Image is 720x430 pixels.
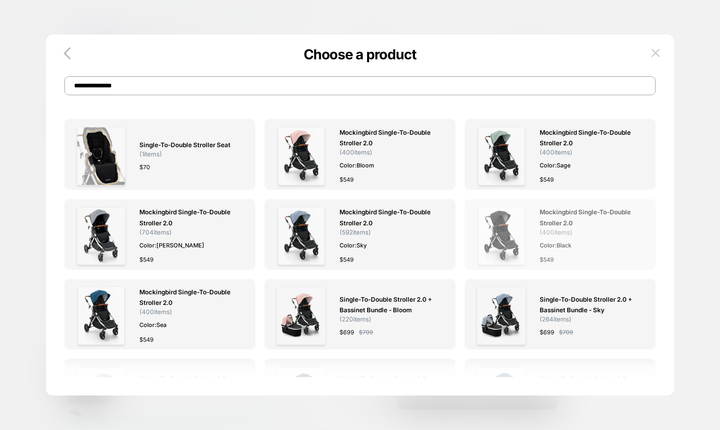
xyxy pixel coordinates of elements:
[540,374,639,395] span: Single-to-Double Stroller 2.0 + Bassinet Bundle - Sea
[540,327,554,337] span: $ 699
[340,241,438,250] span: Color: Sky
[340,161,438,170] span: Color: Bloom
[18,216,51,225] a: Gift Cards
[540,255,554,264] span: $ 549
[477,287,526,345] img: Sky-Watercolor-Penny_Stroller_Sky_Bassinet.png
[540,315,571,323] span: ( 264 items)
[340,374,438,395] span: Single-to-Double Stroller 2.0 + Bassinet Bundle - Black
[540,161,639,170] span: Color: Sage
[478,127,525,185] img: mockingbird-_0015_single-to-double-penny-sage-windowpane.jpg
[18,258,54,267] a: Contact Us
[81,13,121,22] span: Open search
[18,48,57,57] a: Accessories
[540,294,639,315] span: Single-to-Double Stroller 2.0 + Bassinet Bundle - Sky
[18,57,51,65] a: Gift Cards
[540,241,639,250] span: Color: Black
[18,199,67,207] a: The High Chair
[340,229,371,236] span: ( 592 items)
[51,275,178,285] div: Parent Organizer
[18,30,56,39] a: The Stroller
[18,190,56,199] a: The Stroller
[540,229,572,236] span: ( 400 items)
[46,46,674,63] p: Choose a product
[340,149,372,156] span: ( 400 items)
[18,241,45,250] a: Reviews
[340,327,354,337] span: $ 699
[540,207,639,228] span: Mockingbird Single-to-Double Stroller 2.0
[478,207,525,265] img: mockingbird-_0011_single-to-double-penny-black-windowpane.jpg
[340,315,371,323] span: ( 220 items)
[18,232,70,241] a: 📍 Where to Try
[340,255,354,264] span: $ 549
[340,207,438,228] span: Mockingbird Single-to-Double Stroller 2.0
[540,127,639,149] span: Mockingbird Single-to-Double Stroller 2.0
[52,137,84,146] span: Open cart
[18,267,88,276] a: Register your Product
[359,327,373,337] span: $ 709
[18,39,67,48] a: The High Chair
[340,175,354,184] span: $ 549
[559,327,573,337] span: $ 709
[51,337,178,357] a: Snack Tray
[540,149,572,156] span: ( 400 items)
[52,287,59,295] div: $35
[18,250,35,258] a: FAQs
[51,275,178,295] a: Parent Organizer
[340,294,438,315] span: Single-to-Double Stroller 2.0 + Bassinet Bundle - Bloom
[18,207,57,216] a: Accessories
[340,127,438,149] span: Mockingbird Single-to-Double Stroller 2.0
[4,15,65,22] span: Open navigation menu
[51,337,178,346] div: Snack Tray
[540,175,554,184] span: $ 549
[52,349,60,357] div: $45
[477,367,526,425] img: Sea-Windowpane-Penny_Stroller_Sea_Bassinet_2ef90478-32ba-4640-bfd6-b6e522852145.png
[81,13,132,22] a: Open search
